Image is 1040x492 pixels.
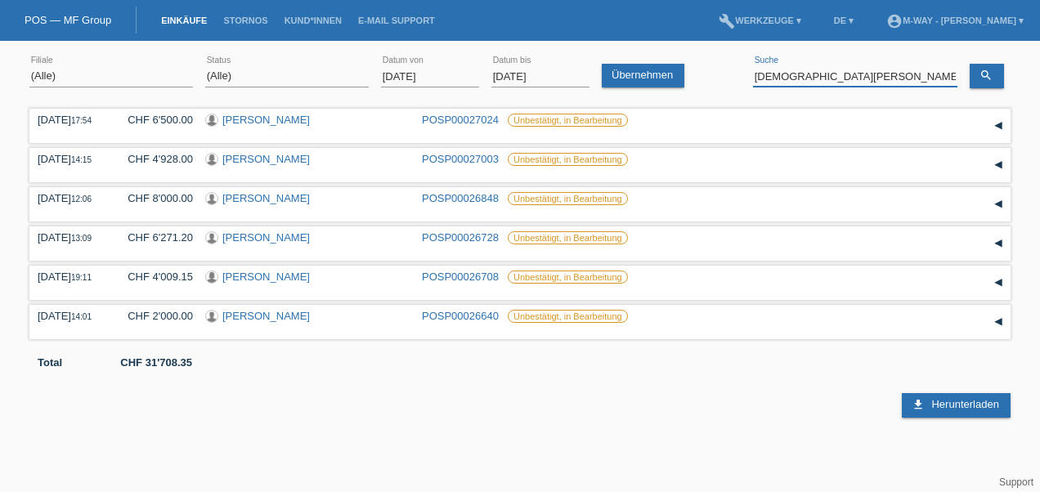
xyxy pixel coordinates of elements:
[120,356,192,369] b: CHF 31'708.35
[826,16,862,25] a: DE ▾
[508,192,628,205] label: Unbestätigt, in Bearbeitung
[222,114,310,126] a: [PERSON_NAME]
[422,153,499,165] a: POSP00027003
[38,356,62,369] b: Total
[38,192,103,204] div: [DATE]
[153,16,215,25] a: Einkäufe
[986,153,1011,177] div: auf-/zuklappen
[508,310,628,323] label: Unbestätigt, in Bearbeitung
[602,64,684,87] a: Übernehmen
[979,69,993,82] i: search
[422,231,499,244] a: POSP00026728
[115,271,193,283] div: CHF 4'009.15
[222,310,310,322] a: [PERSON_NAME]
[902,393,1011,418] a: download Herunterladen
[886,13,903,29] i: account_circle
[115,192,193,204] div: CHF 8'000.00
[222,231,310,244] a: [PERSON_NAME]
[71,234,92,243] span: 13:09
[71,155,92,164] span: 14:15
[422,310,499,322] a: POSP00026640
[71,195,92,204] span: 12:06
[422,114,499,126] a: POSP00027024
[986,114,1011,138] div: auf-/zuklappen
[222,271,310,283] a: [PERSON_NAME]
[986,192,1011,217] div: auf-/zuklappen
[931,398,998,410] span: Herunterladen
[276,16,350,25] a: Kund*innen
[115,231,193,244] div: CHF 6'271.20
[422,192,499,204] a: POSP00026848
[986,231,1011,256] div: auf-/zuklappen
[878,16,1032,25] a: account_circlem-way - [PERSON_NAME] ▾
[508,114,628,127] label: Unbestätigt, in Bearbeitung
[986,271,1011,295] div: auf-/zuklappen
[215,16,276,25] a: Stornos
[711,16,809,25] a: buildWerkzeuge ▾
[508,153,628,166] label: Unbestätigt, in Bearbeitung
[25,14,111,26] a: POS — MF Group
[719,13,735,29] i: build
[912,398,925,411] i: download
[222,192,310,204] a: [PERSON_NAME]
[422,271,499,283] a: POSP00026708
[115,114,193,126] div: CHF 6'500.00
[38,114,103,126] div: [DATE]
[71,116,92,125] span: 17:54
[222,153,310,165] a: [PERSON_NAME]
[115,153,193,165] div: CHF 4'928.00
[508,271,628,284] label: Unbestätigt, in Bearbeitung
[38,310,103,322] div: [DATE]
[38,231,103,244] div: [DATE]
[38,271,103,283] div: [DATE]
[999,476,1033,488] a: Support
[986,310,1011,334] div: auf-/zuklappen
[970,64,1004,88] a: search
[38,153,103,165] div: [DATE]
[71,273,92,282] span: 19:11
[71,312,92,321] span: 14:01
[350,16,443,25] a: E-Mail Support
[115,310,193,322] div: CHF 2'000.00
[508,231,628,244] label: Unbestätigt, in Bearbeitung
